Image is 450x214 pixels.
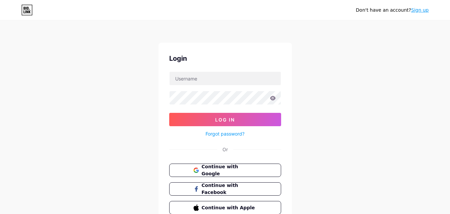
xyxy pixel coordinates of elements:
[223,146,228,153] div: Or
[169,182,281,196] button: Continue with Facebook
[411,7,429,13] a: Sign up
[169,53,281,63] div: Login
[169,113,281,126] button: Log In
[215,117,235,123] span: Log In
[202,204,256,211] span: Continue with Apple
[202,182,256,196] span: Continue with Facebook
[169,164,281,177] button: Continue with Google
[170,72,281,85] input: Username
[206,130,244,137] a: Forgot password?
[202,163,256,177] span: Continue with Google
[356,7,429,14] div: Don't have an account?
